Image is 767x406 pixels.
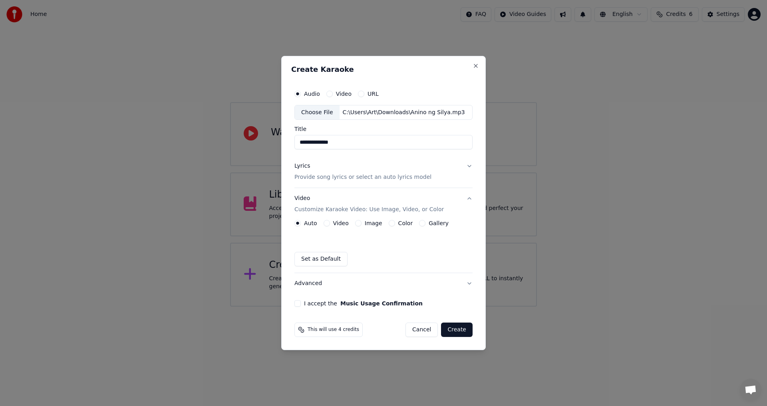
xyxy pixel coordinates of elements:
[294,206,444,214] p: Customize Karaoke Video: Use Image, Video, or Color
[405,323,438,337] button: Cancel
[294,156,473,188] button: LyricsProvide song lyrics or select an auto lyrics model
[336,91,352,97] label: Video
[294,273,473,294] button: Advanced
[291,66,476,73] h2: Create Karaoke
[294,174,431,182] p: Provide song lyrics or select an auto lyrics model
[304,301,423,306] label: I accept the
[294,127,473,132] label: Title
[304,220,317,226] label: Auto
[294,188,473,220] button: VideoCustomize Karaoke Video: Use Image, Video, or Color
[340,109,468,117] div: C:\Users\Art\Downloads\Anino ng Silya.mp3
[294,220,473,273] div: VideoCustomize Karaoke Video: Use Image, Video, or Color
[294,252,348,266] button: Set as Default
[441,323,473,337] button: Create
[398,220,413,226] label: Color
[295,105,340,120] div: Choose File
[365,220,382,226] label: Image
[429,220,449,226] label: Gallery
[340,301,423,306] button: I accept the
[304,91,320,97] label: Audio
[294,195,444,214] div: Video
[368,91,379,97] label: URL
[294,162,310,170] div: Lyrics
[333,220,349,226] label: Video
[308,327,359,333] span: This will use 4 credits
